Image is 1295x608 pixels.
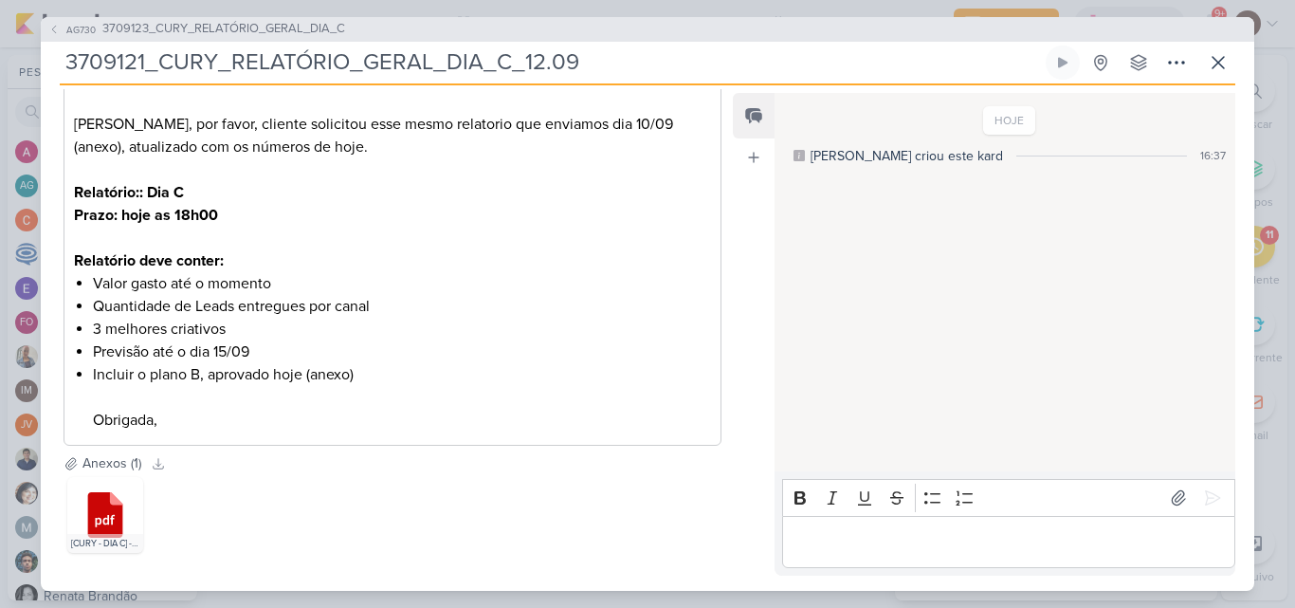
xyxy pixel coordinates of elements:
[74,206,218,225] strong: Prazo: hoje as 18h00
[74,67,711,272] p: Olá, boa tarde! [PERSON_NAME], por favor, cliente solicitou esse mesmo relatorio que enviamos dia...
[1055,55,1070,70] div: Ligar relógio
[60,46,1042,80] input: Kard Sem Título
[74,183,184,202] strong: Relatório:: Dia C
[782,516,1235,568] div: Editor editing area: main
[67,534,143,553] div: [CURY - DIA C] - Report Parcial_[DATE] (1).pdf
[93,272,711,295] li: Valor gasto até o momento
[93,363,711,432] li: Incluir o plano B, aprovado hoje (anexo) Obrigada,
[93,295,711,318] li: Quantidade de Leads entregues por canal
[811,146,1003,166] div: [PERSON_NAME] criou este kard
[782,479,1235,516] div: Editor toolbar
[64,52,721,446] div: Editor editing area: main
[82,453,141,473] div: Anexos (1)
[74,251,224,270] strong: Relatório deve conter:
[93,318,711,341] li: 3 melhores criativos
[1200,147,1226,164] div: 16:37
[93,341,711,363] li: Previsão até o dia 15/09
